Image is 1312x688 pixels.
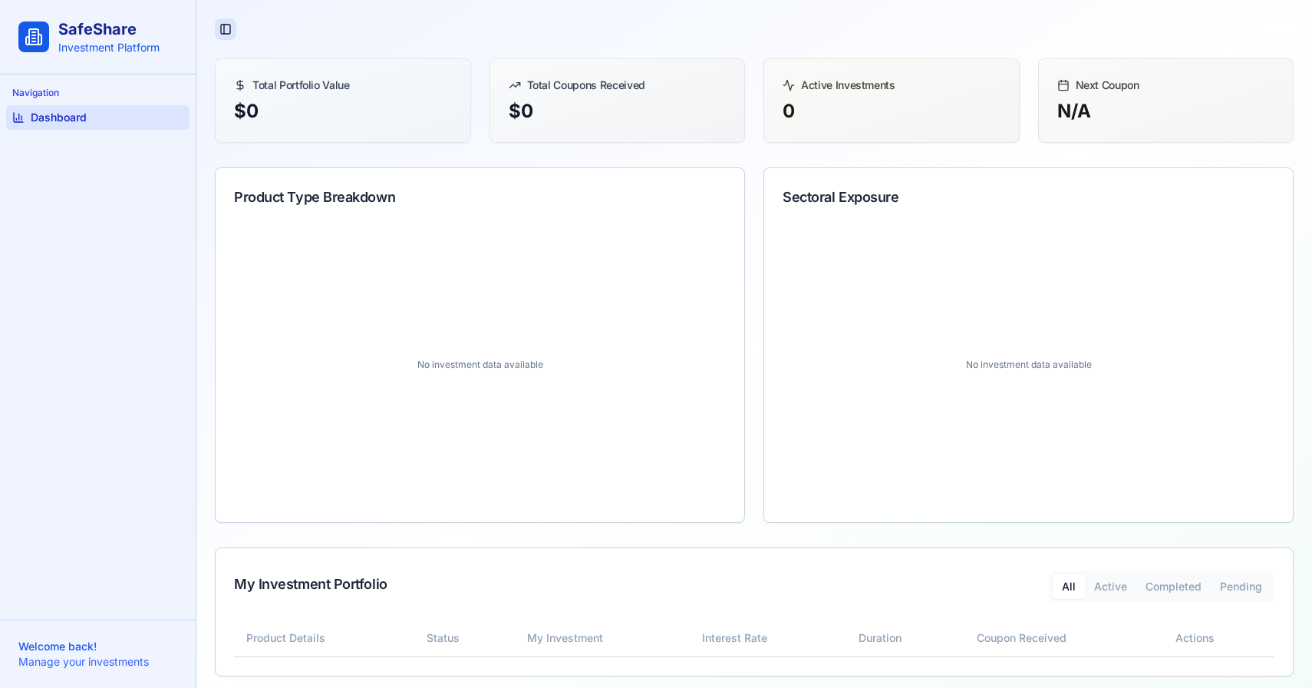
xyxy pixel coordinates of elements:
[1053,574,1085,599] button: All
[964,620,1164,657] th: Coupon Received
[6,105,190,130] a: Dashboard
[1057,99,1275,124] div: N/A
[1211,574,1271,599] button: Pending
[515,620,690,657] th: My Investment
[31,110,87,125] span: Dashboard
[783,99,1000,124] div: 0
[1085,574,1136,599] button: Active
[234,78,452,93] div: Total Portfolio Value
[783,187,1274,208] div: Sectoral Exposure
[6,81,190,105] div: Navigation
[18,654,177,670] p: Manage your investments
[234,620,414,657] th: Product Details
[1136,574,1211,599] button: Completed
[18,639,177,654] p: Welcome back!
[58,18,160,40] h1: SafeShare
[1057,78,1275,93] div: Next Coupon
[509,78,727,93] div: Total Coupons Received
[509,99,727,124] div: $ 0
[1163,620,1274,657] th: Actions
[234,99,452,124] div: $ 0
[234,187,726,208] div: Product Type Breakdown
[690,620,846,657] th: Interest Rate
[846,620,964,657] th: Duration
[234,227,726,504] div: No investment data available
[414,620,515,657] th: Status
[234,574,387,595] div: My Investment Portfolio
[58,40,160,55] p: Investment Platform
[783,78,1000,93] div: Active Investments
[783,227,1274,504] div: No investment data available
